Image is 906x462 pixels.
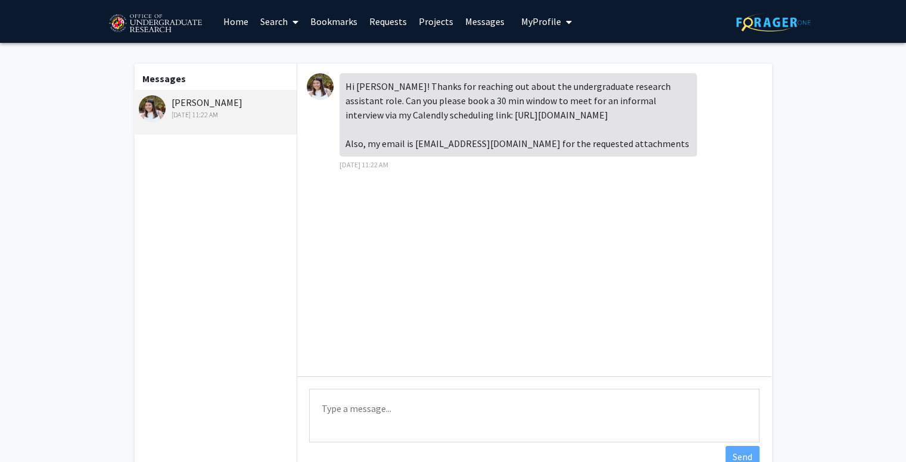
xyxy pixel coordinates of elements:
[363,1,413,42] a: Requests
[340,73,697,157] div: Hi [PERSON_NAME]! Thanks for reaching out about the undergraduate research assistant role. Can yo...
[309,389,759,442] textarea: Message
[736,13,811,32] img: ForagerOne Logo
[304,1,363,42] a: Bookmarks
[459,1,510,42] a: Messages
[217,1,254,42] a: Home
[413,1,459,42] a: Projects
[139,95,166,122] img: Gretchen Bella
[340,160,388,169] span: [DATE] 11:22 AM
[139,95,294,120] div: [PERSON_NAME]
[855,408,897,453] iframe: Chat
[254,1,304,42] a: Search
[307,73,334,100] img: Gretchen Bella
[521,15,561,27] span: My Profile
[139,110,294,120] div: [DATE] 11:22 AM
[142,73,186,85] b: Messages
[105,9,206,39] img: University of Maryland Logo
